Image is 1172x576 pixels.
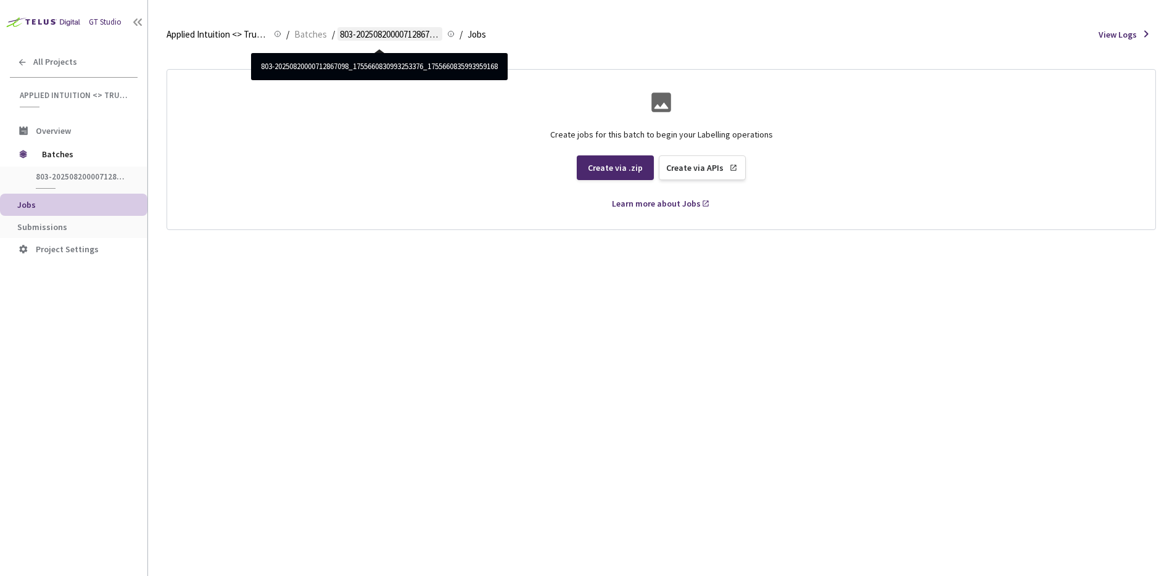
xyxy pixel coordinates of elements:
span: All Projects [33,57,77,67]
span: 803-20250820000712867098_1755660830993253376_1755660835993959168 [340,27,440,42]
span: Applied Intuition <> Trucking Cam SemSeg (Road Structures) [167,27,266,42]
div: Create via .zip [588,163,643,173]
span: 803-20250820000712867098_1755660830993253376_1755660835993959168 [36,171,127,182]
div: Create jobs for this batch to begin your Labelling operations [187,118,1136,155]
span: Project Settings [36,244,99,255]
span: Submissions [17,221,67,232]
div: Learn more about Jobs [612,197,701,210]
span: Jobs [468,27,486,42]
span: Overview [36,125,71,136]
span: View Logs [1099,28,1137,41]
span: Applied Intuition <> Trucking Cam SemSeg (Road Structures) [20,90,130,101]
div: Create via APIs [666,163,724,173]
div: GT Studio [89,17,122,28]
li: / [332,27,335,42]
a: Batches [292,27,329,41]
li: / [460,27,463,42]
li: / [286,27,289,42]
span: Batches [42,142,126,167]
span: Batches [294,27,327,42]
span: Jobs [17,199,36,210]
